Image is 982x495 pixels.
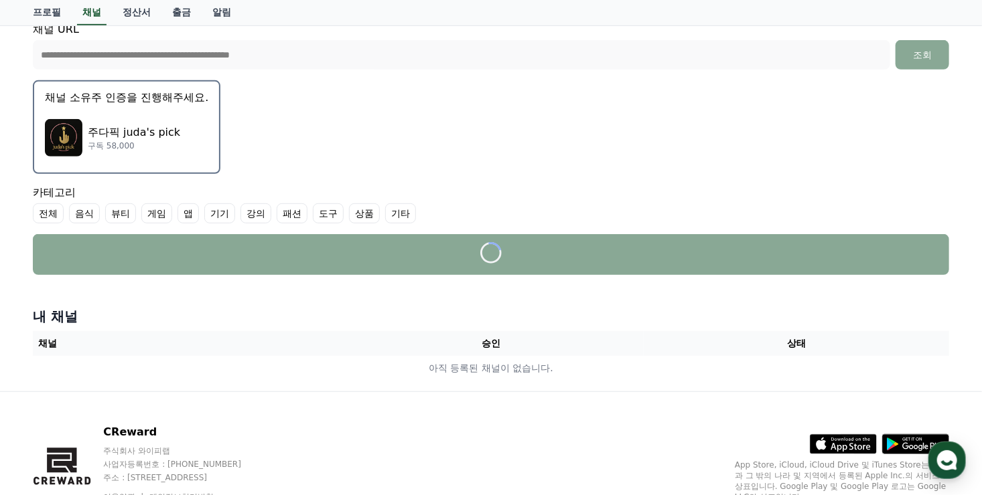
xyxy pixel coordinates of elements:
label: 상품 [349,203,380,223]
div: 채널 URL [33,21,949,70]
div: 카테고리 [33,185,949,223]
p: 채널 소유주 인증을 진행해주세요. [45,90,208,106]
th: 채널 [33,331,338,356]
a: 홈 [4,384,88,417]
label: 기기 [204,203,235,223]
h4: 내 채널 [33,307,949,326]
label: 뷰티 [105,203,136,223]
label: 기타 [385,203,416,223]
p: 주식회사 와이피랩 [103,446,267,456]
span: 대화 [123,405,139,415]
label: 음식 [69,203,100,223]
p: 구독 58,000 [88,140,180,151]
p: CReward [103,424,267,440]
label: 전체 [33,203,64,223]
label: 게임 [141,203,172,223]
label: 도구 [313,203,344,223]
p: 사업자등록번호 : [PHONE_NUMBER] [103,459,267,470]
button: 조회 [896,40,949,70]
span: 홈 [42,404,50,415]
td: 아직 등록된 채널이 없습니다. [33,356,949,381]
p: 주소 : [STREET_ADDRESS] [103,472,267,483]
label: 패션 [277,203,307,223]
label: 강의 [240,203,271,223]
p: 주다픽 juda's pick [88,124,180,140]
label: 앱 [178,203,199,223]
img: 주다픽 juda's pick [45,119,82,157]
th: 상태 [644,331,949,356]
span: 설정 [207,404,223,415]
a: 설정 [173,384,257,417]
th: 승인 [338,331,644,356]
button: 채널 소유주 인증을 진행해주세요. 주다픽 juda's pick 주다픽 juda's pick 구독 58,000 [33,80,220,174]
a: 대화 [88,384,173,417]
div: 조회 [901,48,944,62]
